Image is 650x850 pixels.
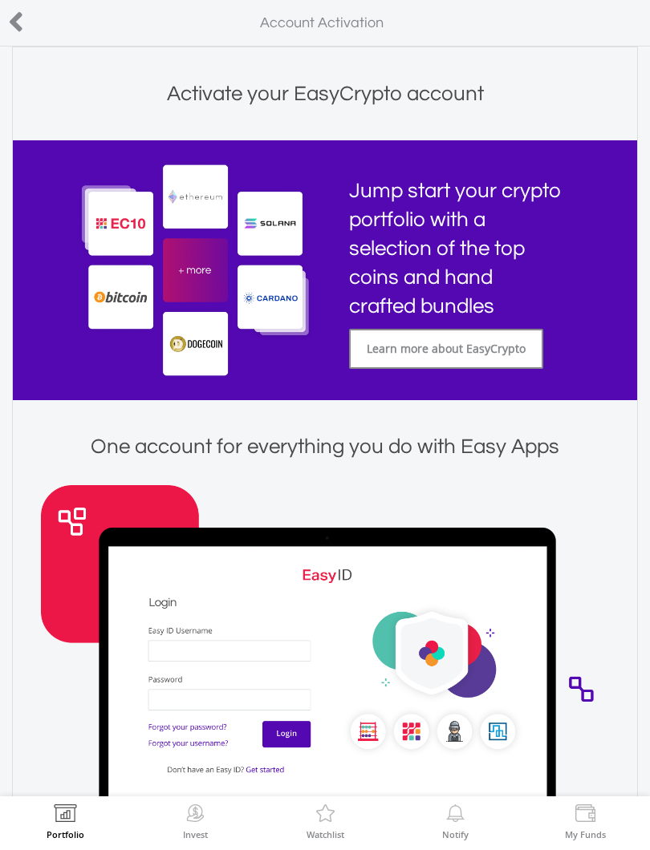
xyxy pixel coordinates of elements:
[442,804,469,839] a: Notify
[442,830,469,839] label: Notify
[565,830,606,839] label: My Funds
[17,432,633,461] h1: One account for everything you do with Easy Apps
[47,804,84,839] a: Portfolio
[183,804,208,839] a: Invest
[565,804,606,839] a: My Funds
[313,804,338,827] img: Watchlist
[53,804,78,827] img: View Portfolio
[183,804,208,827] img: Invest Now
[573,804,598,827] img: View Funds
[77,160,313,380] img: Cards showing screenshots of EasyCrypto
[349,329,543,369] a: Learn more about EasyCrypto
[349,176,561,321] h1: Jump start your crypto portfolio with a selection of the top coins and hand crafted bundles
[307,804,344,839] a: Watchlist
[443,804,468,827] img: View Notifications
[307,830,344,839] label: Watchlist
[47,830,84,839] label: Portfolio
[17,79,633,108] h1: Activate your EasyCrypto account
[260,13,384,34] label: Account Activation
[183,830,208,839] label: Invest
